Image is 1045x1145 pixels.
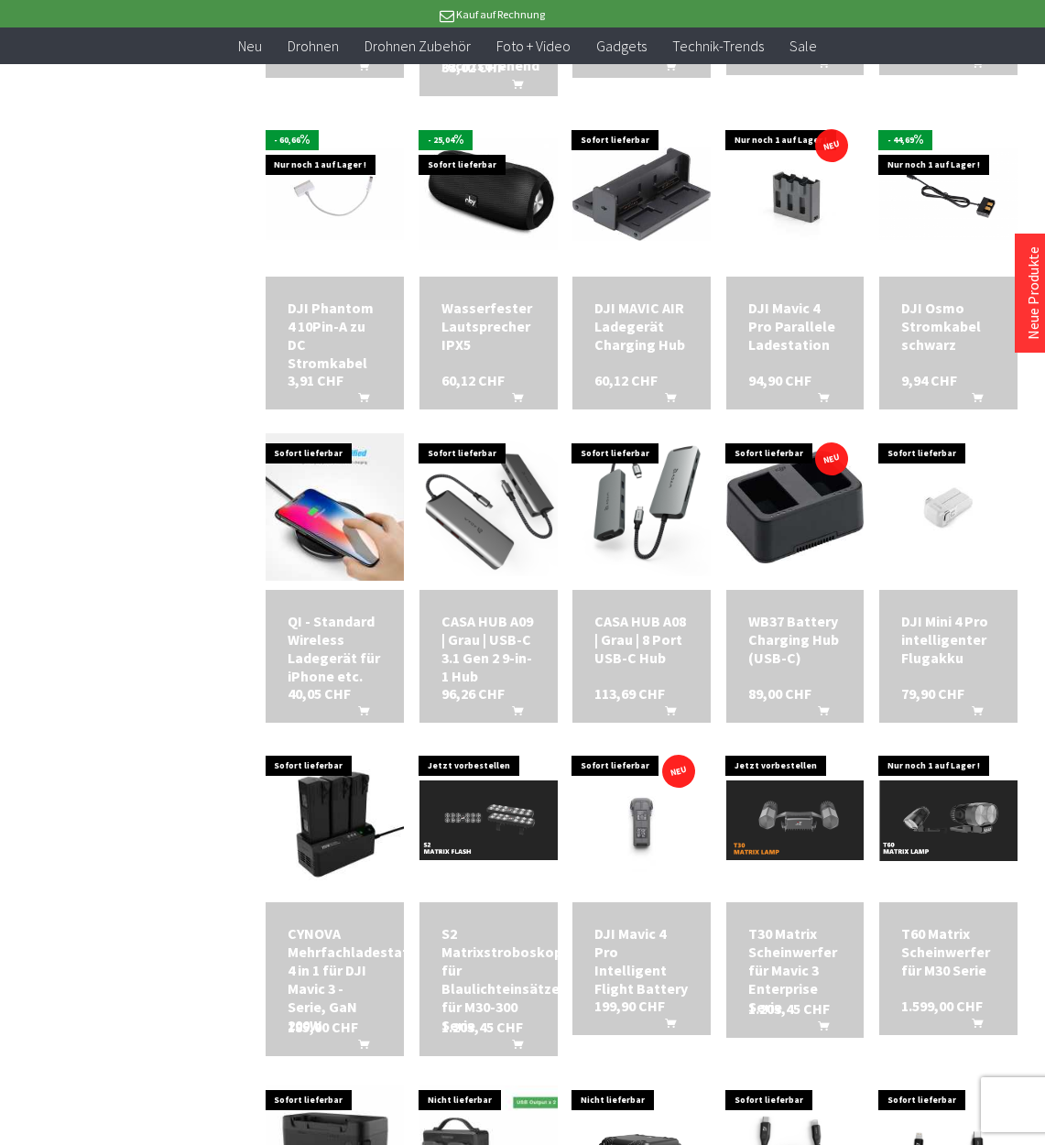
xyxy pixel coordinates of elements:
[594,299,689,354] a: DJI MAVIC AIR Ladegerät Charging Hub 60,12 CHF In den Warenkorb
[748,299,843,354] div: DJI Mavic 4 Pro Parallele Ladestation
[594,612,689,667] div: CASA HUB A08 | Grau | 8 Port USB-C Hub
[352,27,484,65] a: Drohnen Zubehör
[266,148,404,240] img: DJI Phantom 4 10Pin-A zu DC Stromkabel
[748,684,811,703] span: 89,00 CHF
[901,612,996,667] a: DJI Mini 4 Pro intelligenter Flugakku 79,90 CHF In den Warenkorb
[441,371,505,389] span: 60,12 CHF
[950,55,994,79] button: In den Warenkorb
[490,1036,534,1060] button: In den Warenkorb
[748,299,843,354] a: DJI Mavic 4 Pro Parallele Ladestation 94,90 CHF In den Warenkorb
[572,147,711,241] img: DJI MAVIC AIR Ladegerät Charging Hub
[336,1036,380,1060] button: In den Warenkorb
[365,37,471,55] span: Drohnen Zubehör
[419,138,558,250] img: Wasserfester Lautsprecher IPX5
[336,58,380,82] button: In den Warenkorb
[879,148,1018,240] img: DJI Osmo Stromkabel schwarz
[672,37,764,55] span: Technik-Trends
[288,299,382,372] a: DJI Phantom 4 10Pin-A zu DC Stromkabel 3,91 CHF In den Warenkorb
[441,612,536,685] a: CASA HUB A09 | Grau | USB-C 3.1 Gen 2 9-in-1 Hub 96,26 CHF In den Warenkorb
[643,703,687,726] button: In den Warenkorb
[266,433,404,581] img: QI - Standard Wireless Ladegerät für iPhone etc.
[643,58,687,82] button: In den Warenkorb
[594,299,689,354] div: DJI MAVIC AIR Ladegerät Charging Hub
[748,612,843,667] a: WB37 Battery Charging Hub (USB-C) 89,00 CHF In den Warenkorb
[419,438,558,576] img: CASA HUB A09 | Grau | USB-C 3.1 Gen 2 9-in-1 Hub
[901,299,996,354] div: DJI Osmo Stromkabel schwarz
[748,999,830,1018] span: 1.203,45 CHF
[288,299,382,372] div: DJI Phantom 4 10Pin-A zu DC Stromkabel
[441,299,536,354] a: Wasserfester Lautsprecher IPX5 60,12 CHF In den Warenkorb
[726,780,865,860] img: T30 Matrix Scheinwerfer für Mavic 3 Enterprise Serie
[594,684,665,703] span: 113,69 CHF
[583,27,659,65] a: Gadgets
[901,924,996,979] a: T60 Matrix Scheinwerfer für M30 Serie 1.599,00 CHF In den Warenkorb
[901,997,983,1015] span: 1.599,00 CHF
[594,612,689,667] a: CASA HUB A08 | Grau | 8 Port USB-C Hub 113,69 CHF In den Warenkorb
[441,1018,523,1036] span: 1.203,45 CHF
[441,58,505,76] span: 33,02 CHF
[796,703,840,726] button: In den Warenkorb
[748,612,843,667] div: WB37 Battery Charging Hub (USB-C)
[748,924,843,1016] a: T30 Matrix Scheinwerfer für Mavic 3 Enterprise Serie 1.203,45 CHF In den Warenkorb
[901,371,957,389] span: 9,94 CHF
[901,684,964,703] span: 79,90 CHF
[594,997,665,1015] span: 199,90 CHF
[796,55,840,79] button: In den Warenkorb
[594,924,689,998] div: DJI Mavic 4 Pro Intelligent Flight Battery
[275,27,352,65] a: Drohnen
[950,389,994,413] button: In den Warenkorb
[901,299,996,354] a: DJI Osmo Stromkabel schwarz 9,94 CHF In den Warenkorb
[441,924,536,1034] a: S2 Matrixstroboskop für Blaulichteinsätze für M30-300 Serie 1.203,45 CHF In den Warenkorb
[879,452,1018,562] img: DJI Mini 4 Pro intelligenter Flugakku
[238,37,262,55] span: Neu
[441,684,505,703] span: 96,26 CHF
[484,27,583,65] a: Foto + Video
[748,924,843,1016] div: T30 Matrix Scheinwerfer für Mavic 3 Enterprise Serie
[572,769,711,872] img: DJI Mavic 4 Pro Intelligent Flight Battery
[950,1015,994,1039] button: In den Warenkorb
[288,924,382,1034] a: CYNOVA Mehrfachladestation, 4 in 1 für DJI Mavic 3 - Serie, GaN 200W 185,00 CHF In den Warenkorb
[441,924,536,1034] div: S2 Matrixstroboskop für Blaulichteinsätze für M30-300 Serie
[643,389,687,413] button: In den Warenkorb
[288,371,343,389] span: 3,91 CHF
[901,924,996,979] div: T60 Matrix Scheinwerfer für M30 Serie
[336,703,380,726] button: In den Warenkorb
[490,76,534,100] button: In den Warenkorb
[288,1018,358,1036] span: 185,00 CHF
[594,371,658,389] span: 60,12 CHF
[490,389,534,413] button: In den Warenkorb
[288,924,382,1034] div: CYNOVA Mehrfachladestation, 4 in 1 für DJI Mavic 3 - Serie, GaN 200W
[419,780,558,860] img: S2 Matrixstroboskop für Blaulichteinsätze für M30-300 Serie
[659,27,777,65] a: Technik-Trends
[726,142,865,245] img: DJI Mavic 4 Pro Parallele Ladestation
[288,37,339,55] span: Drohnen
[336,389,380,413] button: In den Warenkorb
[266,751,404,889] img: CYNOVA Mehrfachladestation, 4 in 1 für DJI Mavic 3 - Serie, GaN 200W
[950,703,994,726] button: In den Warenkorb
[901,612,996,667] div: DJI Mini 4 Pro intelligenter Flugakku
[596,37,647,55] span: Gadgets
[225,27,275,65] a: Neu
[796,389,840,413] button: In den Warenkorb
[748,371,811,389] span: 94,90 CHF
[288,612,382,685] a: QI - Standard Wireless Ladegerät für iPhone etc. 40,05 CHF In den Warenkorb
[726,451,865,563] img: WB37 Battery Charging Hub (USB-C)
[643,1015,687,1039] button: In den Warenkorb
[441,612,536,685] div: CASA HUB A09 | Grau | USB-C 3.1 Gen 2 9-in-1 Hub
[490,703,534,726] button: In den Warenkorb
[879,780,1018,860] img: T60 Matrix Scheinwerfer für M30 Serie
[796,1018,840,1041] button: In den Warenkorb
[441,299,536,354] div: Wasserfester Lautsprecher IPX5
[288,684,351,703] span: 40,05 CHF
[777,27,830,65] a: Sale
[572,438,711,576] img: CASA HUB A08 | Grau | 8 Port USB-C Hub
[594,924,689,998] a: DJI Mavic 4 Pro Intelligent Flight Battery 199,90 CHF In den Warenkorb
[1024,246,1042,340] a: Neue Produkte
[288,612,382,685] div: QI - Standard Wireless Ladegerät für iPhone etc.
[789,37,817,55] span: Sale
[496,37,571,55] span: Foto + Video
